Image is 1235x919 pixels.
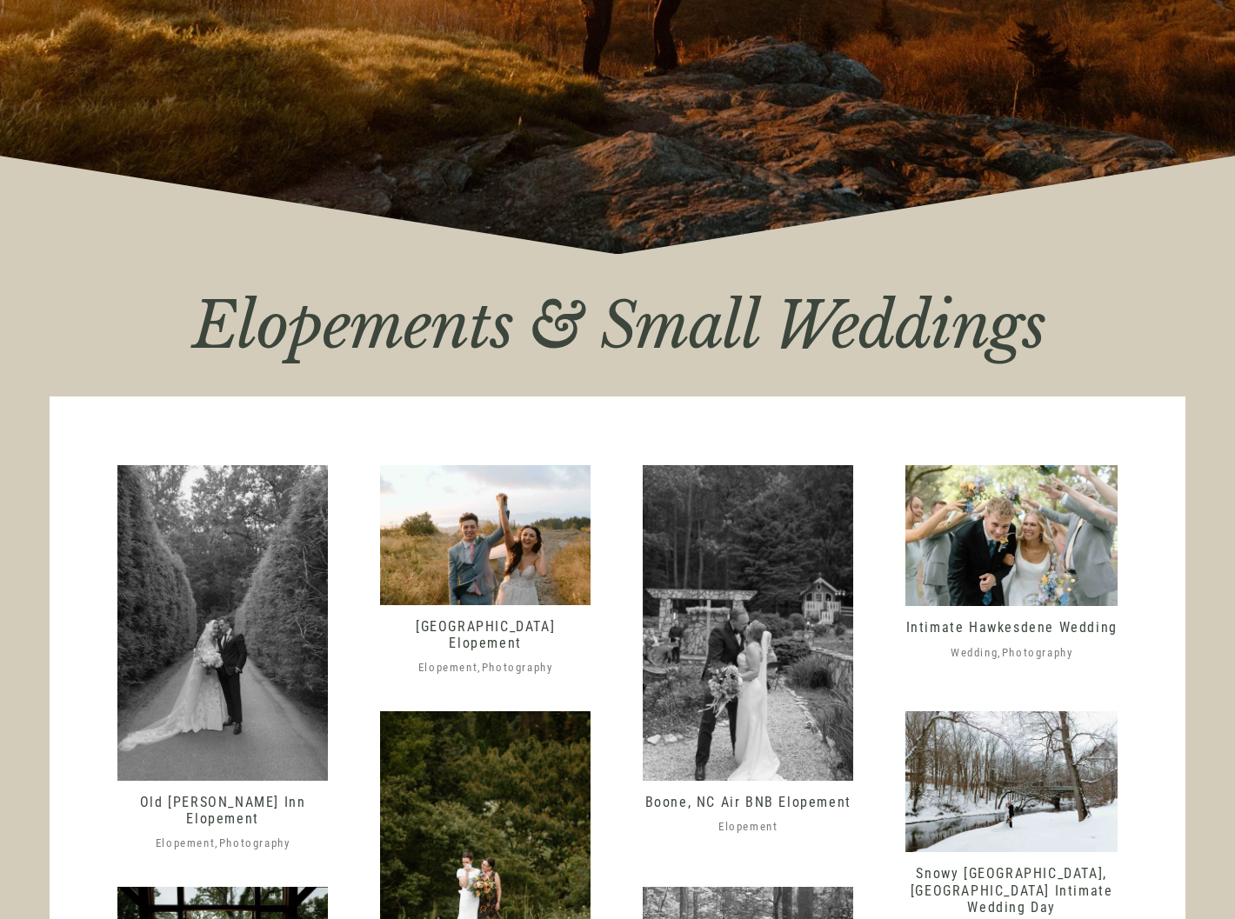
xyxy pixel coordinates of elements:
[380,465,591,605] img: Blue Ridge Parkway Elopement
[482,661,553,674] a: Photography
[905,711,1118,853] img: Snowy Louisville, KY Intimate Wedding Day
[156,836,215,849] a: Elopement
[951,646,998,659] a: Wedding
[418,660,553,676] span: ,
[418,661,477,674] a: Elopement
[911,865,1113,915] a: Snowy [GEOGRAPHIC_DATA], [GEOGRAPHIC_DATA] Intimate Wedding Day
[905,465,1118,607] img: Intimate Hawkesdene Wedding
[906,619,1118,636] a: Intimate Hawkesdene Wedding
[219,836,290,849] a: Photography
[643,465,853,781] img: Boone, NC Air BNB Elopement
[718,820,778,833] a: Elopement
[117,465,328,781] img: Old Edwards Inn Elopement
[140,794,306,827] a: Old [PERSON_NAME] Inn Elopement
[416,618,555,651] a: [GEOGRAPHIC_DATA] Elopement
[1002,646,1073,659] a: Photography
[156,836,290,851] span: ,
[192,287,1045,364] em: Elopements & Small Weddings
[951,645,1072,661] span: ,
[645,794,851,810] a: Boone, NC Air BNB Elopement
